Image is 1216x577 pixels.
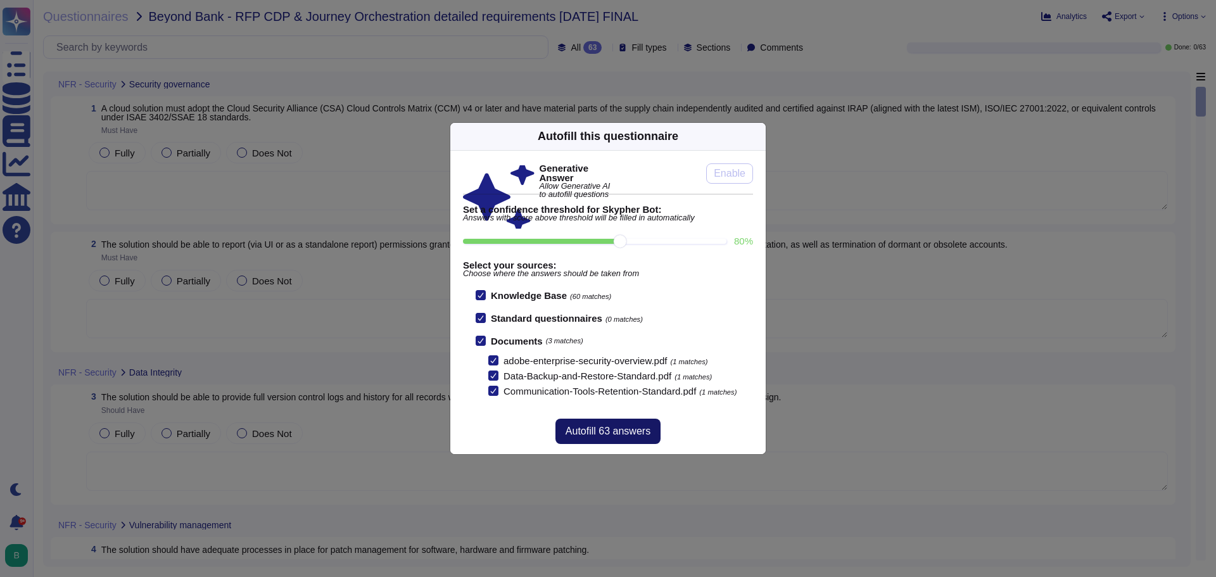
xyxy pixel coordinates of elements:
span: (1 matches) [670,358,707,365]
span: (1 matches) [699,388,737,396]
span: Autofill 63 answers [566,426,650,436]
span: Choose where the answers should be taken from [463,270,753,278]
b: Select your sources: [463,260,753,270]
b: Documents [491,336,543,346]
span: (3 matches) [546,338,583,345]
span: adobe-enterprise-security-overview.pdf [503,355,667,366]
span: Data-Backup-and-Restore-Standard.pdf [503,371,671,381]
span: Enable [714,168,745,179]
span: Communication-Tools-Retention-Standard.pdf [503,386,696,396]
div: Autofill this questionnaire [538,128,678,145]
label: 80 % [734,236,753,246]
span: (0 matches) [605,315,643,323]
b: Set a confidence threshold for Skypher Bot: [463,205,753,214]
b: Knowledge Base [491,290,567,301]
span: Answers with score above threshold will be filled in automatically [463,214,753,222]
button: Autofill 63 answers [555,419,661,444]
b: Standard questionnaires [491,313,602,324]
button: Enable [706,163,753,184]
span: Allow Generative AI to autofill questions [540,182,611,199]
b: Generative Answer [540,163,611,182]
span: (1 matches) [674,373,712,381]
span: (60 matches) [570,293,611,300]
